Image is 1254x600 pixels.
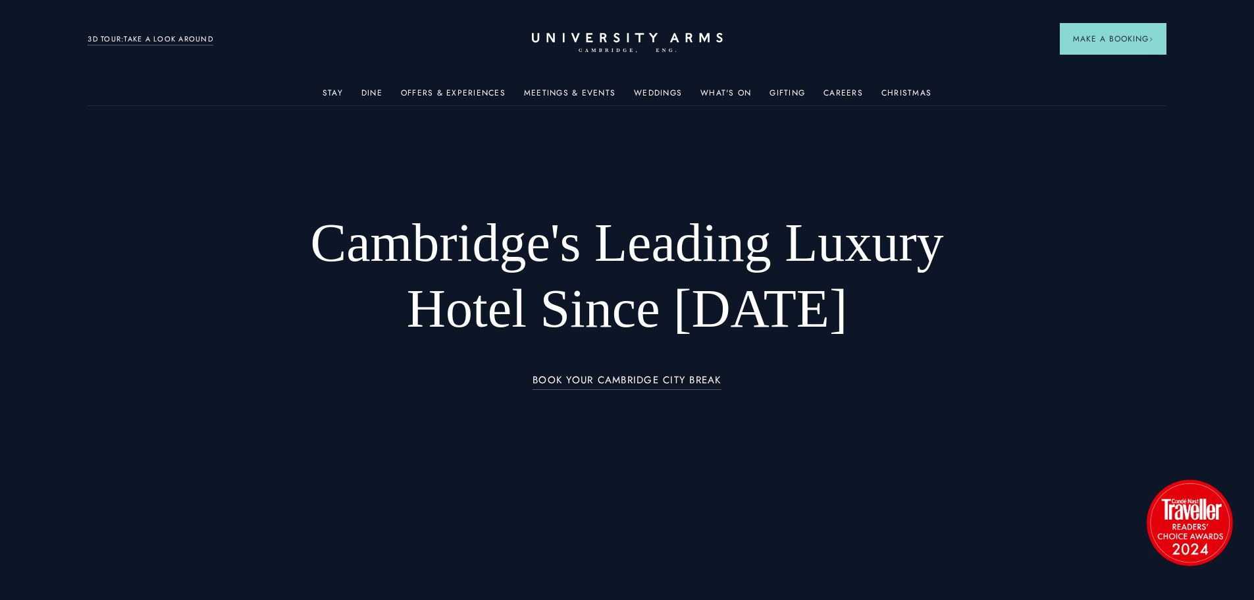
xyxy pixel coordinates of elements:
[532,33,723,53] a: Home
[770,88,805,105] a: Gifting
[361,88,382,105] a: Dine
[401,88,506,105] a: Offers & Experiences
[276,210,978,342] h1: Cambridge's Leading Luxury Hotel Since [DATE]
[1060,23,1166,55] button: Make a BookingArrow icon
[1140,473,1239,572] img: image-2524eff8f0c5d55edbf694693304c4387916dea5-1501x1501-png
[881,88,931,105] a: Christmas
[634,88,682,105] a: Weddings
[823,88,863,105] a: Careers
[524,88,615,105] a: Meetings & Events
[1073,33,1153,45] span: Make a Booking
[533,375,721,390] a: BOOK YOUR CAMBRIDGE CITY BREAK
[1149,37,1153,41] img: Arrow icon
[700,88,751,105] a: What's On
[88,34,213,45] a: 3D TOUR:TAKE A LOOK AROUND
[323,88,343,105] a: Stay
